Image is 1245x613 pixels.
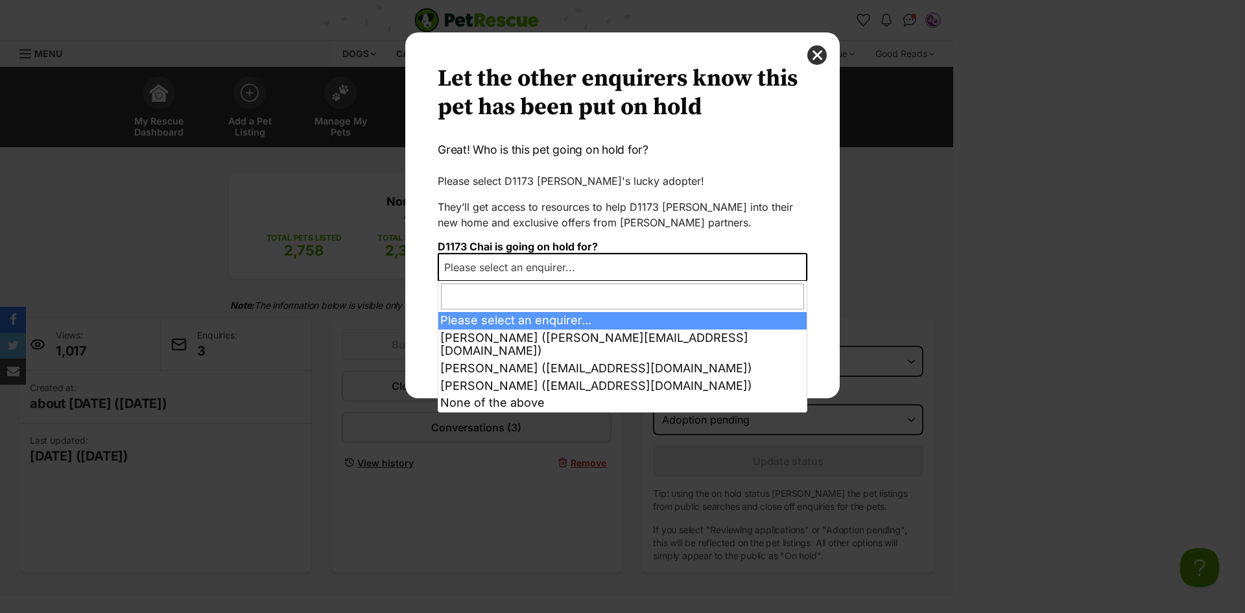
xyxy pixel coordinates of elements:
[438,199,807,230] p: They’ll get access to resources to help D1173 [PERSON_NAME] into their new home and exclusive off...
[438,360,807,378] li: [PERSON_NAME] ([EMAIL_ADDRESS][DOMAIN_NAME])
[438,141,807,158] p: Great! Who is this pet going on hold for?
[438,65,807,122] h2: Let the other enquirers know this pet has been put on hold
[807,45,827,65] button: close
[132,126,184,151] button: Learn More
[438,394,807,412] li: None of the above
[439,258,588,276] span: Please select an enquirer...
[438,330,807,360] li: [PERSON_NAME] ([PERSON_NAME][EMAIL_ADDRESS][DOMAIN_NAME])
[438,378,807,395] li: [PERSON_NAME] ([EMAIL_ADDRESS][DOMAIN_NAME])
[438,173,807,189] p: Please select D1173 [PERSON_NAME]'s lucky adopter!
[12,137,125,152] div: From design to delivery, RS equips you with the essential tools to build smarter and faster. Disc...
[438,240,598,253] label: D1173 Chai is going on hold for?
[438,253,807,282] span: Please select an enquirer...
[12,117,125,137] div: Why RS Is the Go-To for Industrial Innovation
[438,312,807,330] li: Please select an enquirer...
[12,111,125,117] div: RS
